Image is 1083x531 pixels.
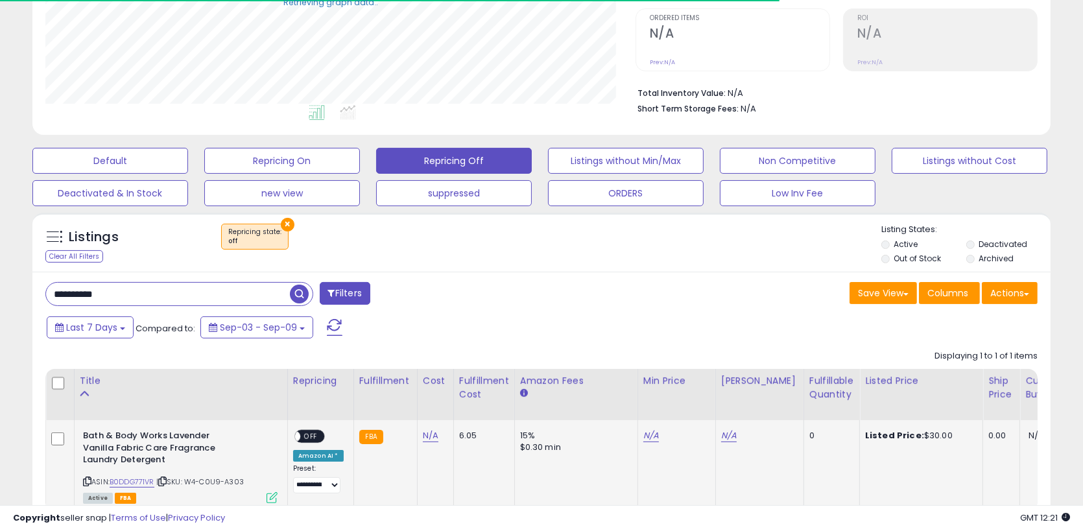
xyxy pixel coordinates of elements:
[83,493,113,504] span: All listings currently available for purchase on Amazon
[881,224,1051,236] p: Listing States:
[66,321,117,334] span: Last 7 Days
[741,102,756,115] span: N/A
[809,374,854,401] div: Fulfillable Quantity
[115,493,137,504] span: FBA
[548,148,704,174] button: Listings without Min/Max
[13,512,225,525] div: seller snap | |
[320,282,370,305] button: Filters
[47,316,134,338] button: Last 7 Days
[637,84,1028,100] li: N/A
[650,15,829,22] span: Ordered Items
[643,429,659,442] a: N/A
[979,239,1027,250] label: Deactivated
[228,227,281,246] span: Repricing state :
[643,374,710,388] div: Min Price
[204,148,360,174] button: Repricing On
[979,253,1014,264] label: Archived
[69,228,119,246] h5: Listings
[865,430,973,442] div: $30.00
[520,430,628,442] div: 15%
[548,180,704,206] button: ORDERS
[1020,512,1070,524] span: 2025-09-17 12:21 GMT
[459,374,509,401] div: Fulfillment Cost
[650,26,829,43] h2: N/A
[376,180,532,206] button: suppressed
[927,287,968,300] span: Columns
[156,477,244,487] span: | SKU: W4-C0U9-A303
[982,282,1038,304] button: Actions
[721,429,737,442] a: N/A
[83,430,278,502] div: ASIN:
[359,374,412,388] div: Fulfillment
[110,477,154,488] a: B0DDG771VR
[720,148,875,174] button: Non Competitive
[894,239,918,250] label: Active
[857,26,1037,43] h2: N/A
[423,374,448,388] div: Cost
[111,512,166,524] a: Terms of Use
[857,58,883,66] small: Prev: N/A
[865,429,924,442] b: Listed Price:
[809,430,850,442] div: 0
[637,88,726,99] b: Total Inventory Value:
[228,237,281,246] div: off
[83,430,241,469] b: Bath & Body Works Lavender Vanilla Fabric Care Fragrance Laundry Detergent
[520,374,632,388] div: Amazon Fees
[520,442,628,453] div: $0.30 min
[220,321,297,334] span: Sep-03 - Sep-09
[136,322,195,335] span: Compared to:
[865,374,977,388] div: Listed Price
[359,430,383,444] small: FBA
[32,180,188,206] button: Deactivated & In Stock
[376,148,532,174] button: Repricing Off
[919,282,980,304] button: Columns
[894,253,941,264] label: Out of Stock
[988,374,1014,401] div: Ship Price
[637,103,739,114] b: Short Term Storage Fees:
[520,388,528,399] small: Amazon Fees.
[720,180,875,206] button: Low Inv Fee
[13,512,60,524] strong: Copyright
[293,464,344,493] div: Preset:
[934,350,1038,362] div: Displaying 1 to 1 of 1 items
[281,218,294,231] button: ×
[1029,429,1044,442] span: N/A
[32,148,188,174] button: Default
[293,450,344,462] div: Amazon AI *
[988,430,1010,442] div: 0.00
[459,430,505,442] div: 6.05
[423,429,438,442] a: N/A
[204,180,360,206] button: new view
[721,374,798,388] div: [PERSON_NAME]
[650,58,675,66] small: Prev: N/A
[80,374,282,388] div: Title
[45,250,103,263] div: Clear All Filters
[892,148,1047,174] button: Listings without Cost
[300,431,321,442] span: OFF
[850,282,917,304] button: Save View
[168,512,225,524] a: Privacy Policy
[200,316,313,338] button: Sep-03 - Sep-09
[293,374,348,388] div: Repricing
[857,15,1037,22] span: ROI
